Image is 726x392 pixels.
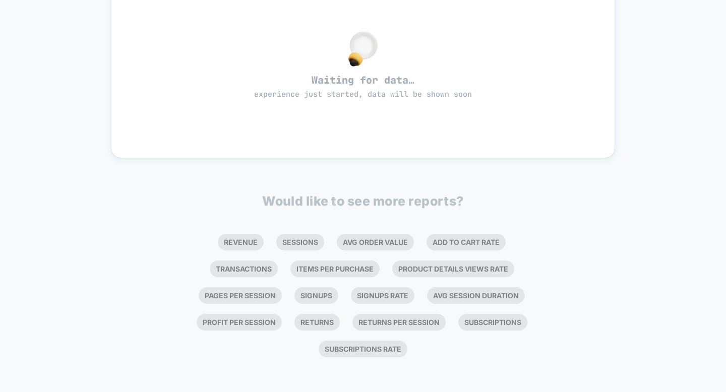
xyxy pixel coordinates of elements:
span: Waiting for data… [129,74,597,100]
li: Avg Session Duration [427,287,525,304]
li: Pages Per Session [199,287,282,304]
li: Subscriptions Rate [319,341,407,357]
li: Returns Per Session [352,314,446,331]
li: Subscriptions [458,314,527,331]
img: no_data [348,31,378,67]
li: Revenue [218,234,264,250]
li: Signups [294,287,338,304]
li: Avg Order Value [337,234,414,250]
li: Returns [294,314,340,331]
li: Sessions [276,234,324,250]
li: Profit Per Session [197,314,282,331]
li: Signups Rate [351,287,414,304]
li: Product Details Views Rate [392,260,514,277]
li: Transactions [210,260,278,277]
span: experience just started, data will be shown soon [254,89,472,99]
li: Items Per Purchase [290,260,380,277]
li: Add To Cart Rate [427,234,506,250]
p: Would like to see more reports? [262,193,464,209]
